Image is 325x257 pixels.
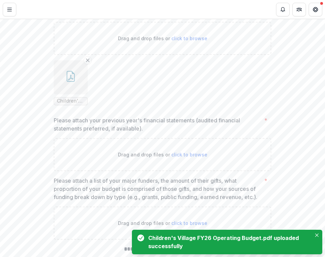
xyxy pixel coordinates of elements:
[129,227,325,257] div: Notifications-bottom-right
[84,56,92,64] button: Remove File
[54,116,261,133] p: Please attach your previous year's financial statements (audited financial statements preferred, ...
[276,3,290,16] button: Notifications
[118,220,207,227] p: Drag and drop files or
[313,231,321,239] button: Close
[54,60,88,105] div: Remove FileChildren's Village FY26 Operating Budget.pdf
[292,3,306,16] button: Partners
[171,220,207,226] span: click to browse
[3,3,16,16] button: Toggle Menu
[54,177,261,201] p: Please attach a list of your major funders, the amount of their gifts, what proportion of your bu...
[171,152,207,157] span: click to browse
[57,98,85,104] span: Children's Village FY26 Operating Budget.pdf
[309,3,322,16] button: Get Help
[148,234,309,250] div: Children's Village FY26 Operating Budget.pdf uploaded successfully
[171,35,207,41] span: click to browse
[118,151,207,158] p: Drag and drop files or
[118,35,207,42] p: Drag and drop files or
